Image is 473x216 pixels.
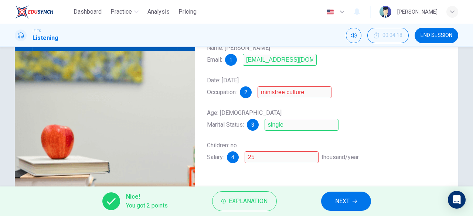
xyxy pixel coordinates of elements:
button: END SESSION [415,28,458,43]
button: Pricing [176,5,200,18]
span: 3 [251,122,254,127]
span: You got 2 points [126,201,168,210]
button: Dashboard [71,5,105,18]
span: Date: [DATE] Occupation: [207,77,239,96]
span: Nice! [126,192,168,201]
input: civil servant [258,86,331,98]
span: 00:04:18 [382,32,402,38]
span: 1 [229,57,232,62]
button: NEXT [321,192,371,211]
img: Profile picture [380,6,391,18]
span: NEXT [335,196,350,206]
span: Pricing [178,7,197,16]
span: 4 [231,155,234,160]
div: Mute [346,28,361,43]
input: wglass@email.com [243,54,317,66]
span: Practice [110,7,132,16]
div: Hide [367,28,409,43]
span: thousand/year [321,154,359,161]
h1: Listening [33,34,58,42]
button: Analysis [144,5,173,18]
span: Analysis [147,7,170,16]
img: en [326,9,335,15]
span: Explanation [229,196,268,206]
button: Explanation [212,191,277,211]
input: single [265,119,338,131]
span: Children: no Salary: [207,142,237,161]
span: 2 [244,90,247,95]
div: Open Intercom Messenger [448,191,466,209]
span: Age: [DEMOGRAPHIC_DATA] Marital Status: [207,109,282,128]
div: [PERSON_NAME] [397,7,438,16]
span: END SESSION [421,32,452,38]
input: 24-36; 24 - 36; 24 to 36; [245,151,319,163]
button: 00:04:18 [367,28,409,43]
span: IELTS [33,28,41,34]
button: Practice [108,5,142,18]
span: Dashboard [74,7,102,16]
a: EduSynch logo [15,4,71,19]
img: EduSynch logo [15,4,54,19]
